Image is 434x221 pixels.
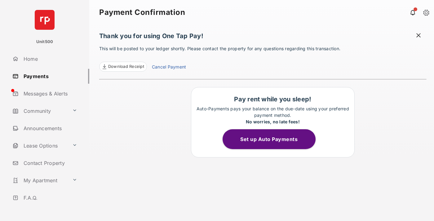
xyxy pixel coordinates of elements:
span: Download Receipt [108,64,144,70]
a: Lease Options [10,138,70,153]
a: Payments [10,69,89,84]
img: svg+xml;base64,PHN2ZyB4bWxucz0iaHR0cDovL3d3dy53My5vcmcvMjAwMC9zdmciIHdpZHRoPSI2NCIgaGVpZ2h0PSI2NC... [35,10,55,30]
div: No worries, no late fees! [194,118,351,125]
a: Messages & Alerts [10,86,89,101]
a: Home [10,51,89,66]
h1: Thank you for using One Tap Pay! [99,32,427,43]
a: Cancel Payment [152,64,186,72]
p: This will be posted to your ledger shortly. Please contact the property for any questions regardi... [99,45,427,72]
button: Set up Auto Payments [223,129,316,149]
p: Auto-Payments pays your balance on the due-date using your preferred payment method. [194,105,351,125]
a: Set up Auto Payments [223,136,323,142]
a: Contact Property [10,156,89,170]
a: Announcements [10,121,89,136]
strong: Payment Confirmation [99,9,185,16]
a: Community [10,104,70,118]
h1: Pay rent while you sleep! [194,95,351,103]
a: My Apartment [10,173,70,188]
a: F.A.Q. [10,190,89,205]
p: Unit500 [36,39,53,45]
a: Download Receipt [99,62,147,72]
